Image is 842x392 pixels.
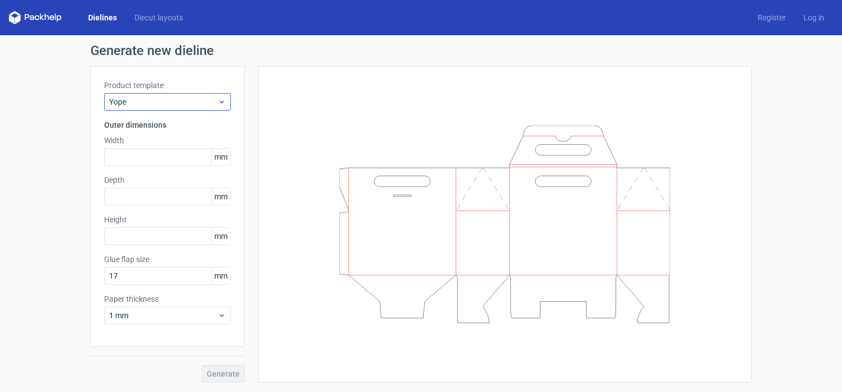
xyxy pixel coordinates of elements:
span: mm [211,268,230,284]
span: mm [211,149,230,165]
h3: Outer dimensions [104,119,231,130]
label: Width [104,135,231,146]
label: Glue flap size [104,254,231,265]
a: Diecut layouts [126,12,192,23]
span: Yope [109,96,218,107]
a: Register [749,12,795,23]
span: mm [211,228,230,244]
a: Dielines [79,12,126,23]
a: Log in [795,12,833,23]
label: Paper thickness [104,293,231,304]
label: Depth [104,175,231,186]
span: 1 mm [109,310,218,321]
span: mm [211,188,230,205]
label: Product template [104,80,231,91]
label: Height [104,214,231,225]
h1: Generate new dieline [90,44,752,57]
